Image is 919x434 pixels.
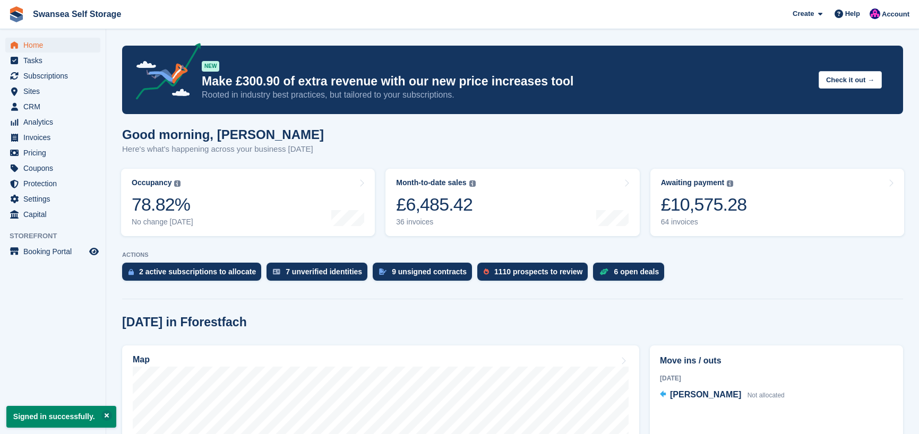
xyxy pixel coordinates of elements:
[23,145,87,160] span: Pricing
[599,268,608,275] img: deal-1b604bf984904fb50ccaf53a9ad4b4a5d6e5aea283cecdc64d6e3604feb123c2.svg
[121,169,375,236] a: Occupancy 78.82% No change [DATE]
[396,178,466,187] div: Month-to-date sales
[660,354,893,367] h2: Move ins / outs
[122,127,324,142] h1: Good morning, [PERSON_NAME]
[845,8,860,19] span: Help
[122,251,903,258] p: ACTIONS
[174,180,181,187] img: icon-info-grey-7440780725fd019a000dd9b08b2336e03edf1995a4989e88bcd33f0948082b44.svg
[23,38,87,53] span: Home
[379,268,387,275] img: contract_signature_icon-13c848040528278c33f63329250d36e43548de30e8caae1d1a13099fd9432cc5.svg
[593,263,669,286] a: 6 open deals
[202,61,219,72] div: NEW
[23,192,87,206] span: Settings
[661,218,747,227] div: 64 invoices
[88,245,100,258] a: Preview store
[273,268,280,275] img: verify_identity-adf6edd0f0f0b5bbfe63781bf79b02c33cf7c696d77639b501bdc392416b5a36.svg
[23,130,87,145] span: Invoices
[23,99,87,114] span: CRM
[10,231,106,241] span: Storefront
[660,388,785,402] a: [PERSON_NAME] Not allocated
[670,390,741,399] span: [PERSON_NAME]
[132,194,193,215] div: 78.82%
[23,176,87,191] span: Protection
[494,267,583,276] div: 1110 prospects to review
[650,169,904,236] a: Awaiting payment £10,575.28 64 invoices
[614,267,659,276] div: 6 open deals
[484,268,489,275] img: prospect-51fa495bee0391a8d652442698ab0144808aea92771e9ea1ae160a38d050c398.svg
[396,194,475,215] div: £6,485.42
[8,6,24,22] img: stora-icon-8386f47178a22dfd0bd8f6a31ec36ba5ce8667c1dd55bd0f319d3a0aa187defe.svg
[661,178,725,187] div: Awaiting payment
[132,178,171,187] div: Occupancy
[128,268,134,275] img: active_subscription_to_allocate_icon-d502201f5373d7db506a760aba3b589e785aa758c864c3986d89f69b8ff3...
[5,38,100,53] a: menu
[793,8,814,19] span: Create
[477,263,594,286] a: 1110 prospects to review
[122,143,324,155] p: Here's what's happening across your business [DATE]
[6,406,116,428] p: Signed in successfully.
[373,263,477,286] a: 9 unsigned contracts
[392,267,467,276] div: 9 unsigned contracts
[5,244,100,259] a: menu
[23,244,87,259] span: Booking Portal
[23,68,87,83] span: Subscriptions
[5,176,100,191] a: menu
[23,207,87,222] span: Capital
[5,161,100,176] a: menu
[133,355,150,364] h2: Map
[385,169,639,236] a: Month-to-date sales £6,485.42 36 invoices
[202,89,810,101] p: Rooted in industry best practices, but tailored to your subscriptions.
[5,68,100,83] a: menu
[23,84,87,99] span: Sites
[23,53,87,68] span: Tasks
[267,263,373,286] a: 7 unverified identities
[122,263,267,286] a: 2 active subscriptions to allocate
[202,74,810,89] p: Make £300.90 of extra revenue with our new price increases tool
[5,130,100,145] a: menu
[819,71,882,89] button: Check it out →
[396,218,475,227] div: 36 invoices
[5,53,100,68] a: menu
[5,115,100,129] a: menu
[132,218,193,227] div: No change [DATE]
[286,267,362,276] div: 7 unverified identities
[29,5,125,23] a: Swansea Self Storage
[661,194,747,215] div: £10,575.28
[5,145,100,160] a: menu
[469,180,476,187] img: icon-info-grey-7440780725fd019a000dd9b08b2336e03edf1995a4989e88bcd33f0948082b44.svg
[139,267,256,276] div: 2 active subscriptions to allocate
[122,315,247,329] h2: [DATE] in Fforestfach
[870,8,880,19] img: Donna Davies
[5,99,100,114] a: menu
[727,180,733,187] img: icon-info-grey-7440780725fd019a000dd9b08b2336e03edf1995a4989e88bcd33f0948082b44.svg
[5,192,100,206] a: menu
[23,115,87,129] span: Analytics
[660,374,893,383] div: [DATE]
[127,43,201,103] img: price-adjustments-announcement-icon-8257ccfd72463d97f412b2fc003d46551f7dbcb40ab6d574587a9cd5c0d94...
[882,9,909,20] span: Account
[5,84,100,99] a: menu
[748,392,785,399] span: Not allocated
[23,161,87,176] span: Coupons
[5,207,100,222] a: menu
